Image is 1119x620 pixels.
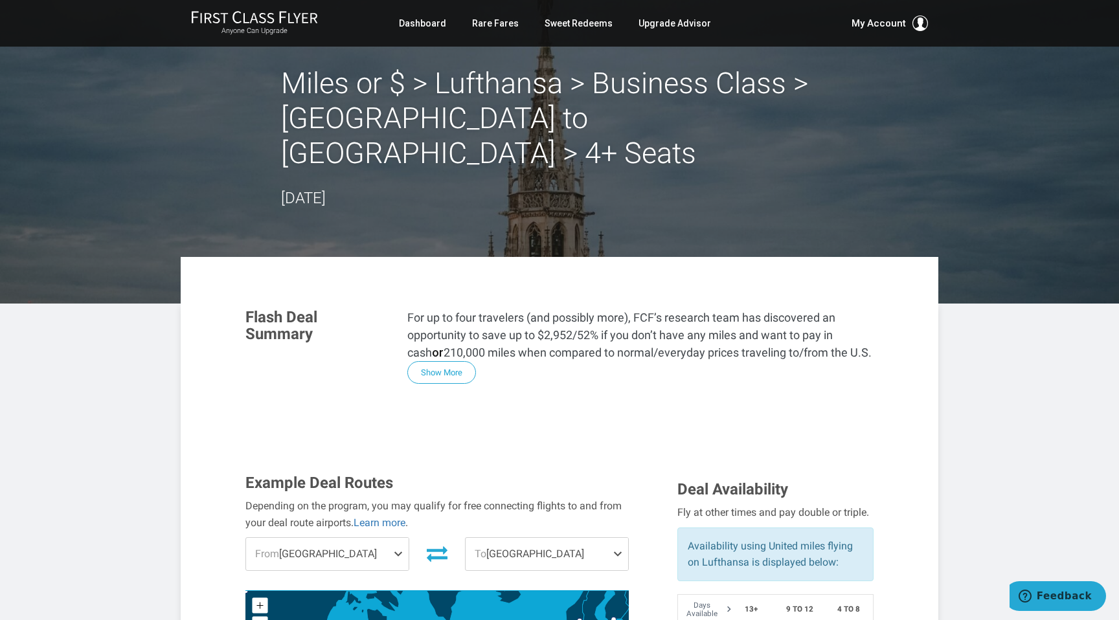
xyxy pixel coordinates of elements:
span: Deal Availability [677,480,788,498]
span: Example Deal Routes [245,474,393,492]
path: Iceland [495,586,521,604]
a: Upgrade Advisor [639,12,711,35]
a: Learn more [354,516,405,529]
h3: Flash Deal Summary [245,309,388,343]
span: [GEOGRAPHIC_DATA] [466,538,628,570]
button: My Account [852,16,928,31]
button: Invert Route Direction [419,539,455,568]
p: Availability using United miles flying on Lufthansa is displayed below: [688,538,863,571]
button: Show More [407,361,476,384]
strong: or [432,346,444,359]
img: First Class Flyer [191,10,318,24]
a: Sweet Redeems [545,12,613,35]
p: For up to four travelers (and possibly more), FCF’s research team has discovered an opportunity t... [407,309,874,361]
a: Dashboard [399,12,446,35]
div: Depending on the program, you may qualify for free connecting flights to and from your deal route... [245,498,629,531]
span: My Account [852,16,906,31]
span: [GEOGRAPHIC_DATA] [246,538,409,570]
h2: Miles or $ > Lufthansa > Business Class > ‎[GEOGRAPHIC_DATA] to [GEOGRAPHIC_DATA] > 4+ Seats [281,66,838,171]
iframe: Opens a widget where you can find more information [1010,581,1106,614]
div: Fly at other times and pay double or triple. [677,504,874,521]
span: To [475,548,486,560]
span: From [255,548,279,560]
a: Rare Fares [472,12,519,35]
time: [DATE] [281,189,326,207]
small: Anyone Can Upgrade [191,27,318,36]
a: First Class FlyerAnyone Can Upgrade [191,10,318,36]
